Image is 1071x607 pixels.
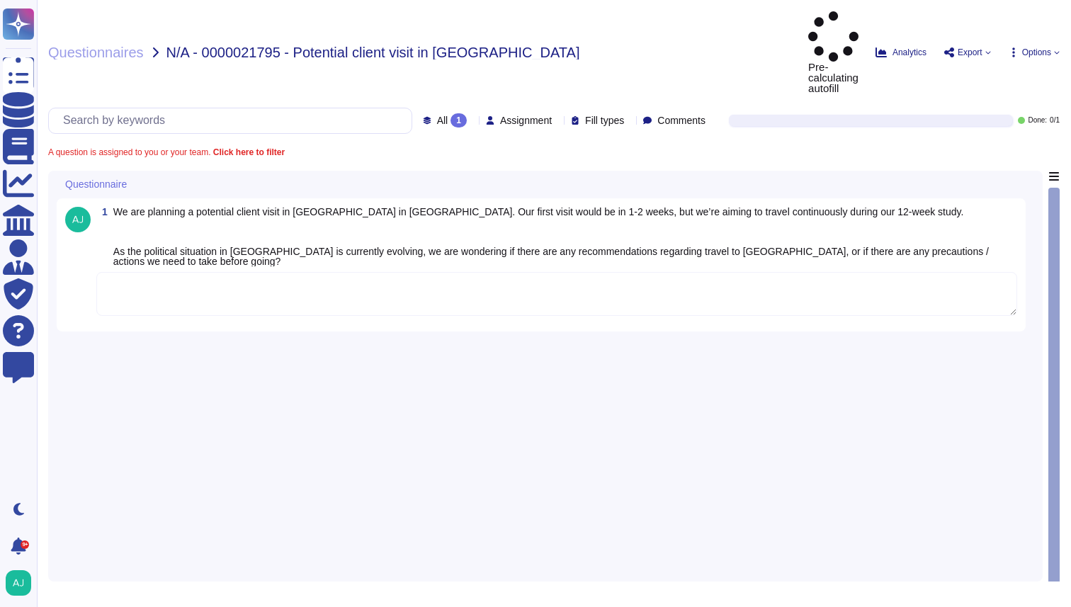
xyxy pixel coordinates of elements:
[437,115,448,125] span: All
[892,48,926,57] span: Analytics
[657,115,705,125] span: Comments
[48,45,144,59] span: Questionnaires
[875,47,926,58] button: Analytics
[56,108,412,133] input: Search by keywords
[96,207,108,217] span: 1
[808,11,858,93] span: Pre-calculating autofill
[958,48,982,57] span: Export
[585,115,624,125] span: Fill types
[500,115,552,125] span: Assignment
[1022,48,1051,57] span: Options
[21,540,29,549] div: 9+
[1050,117,1060,124] span: 0 / 1
[65,179,127,189] span: Questionnaire
[6,570,31,596] img: user
[166,45,580,59] span: N/A - 0000021795 - Potential client visit in [GEOGRAPHIC_DATA]
[48,148,285,157] span: A question is assigned to you or your team.
[1028,117,1047,124] span: Done:
[210,147,285,157] b: Click here to filter
[450,113,467,127] div: 1
[65,207,91,232] img: user
[3,567,41,599] button: user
